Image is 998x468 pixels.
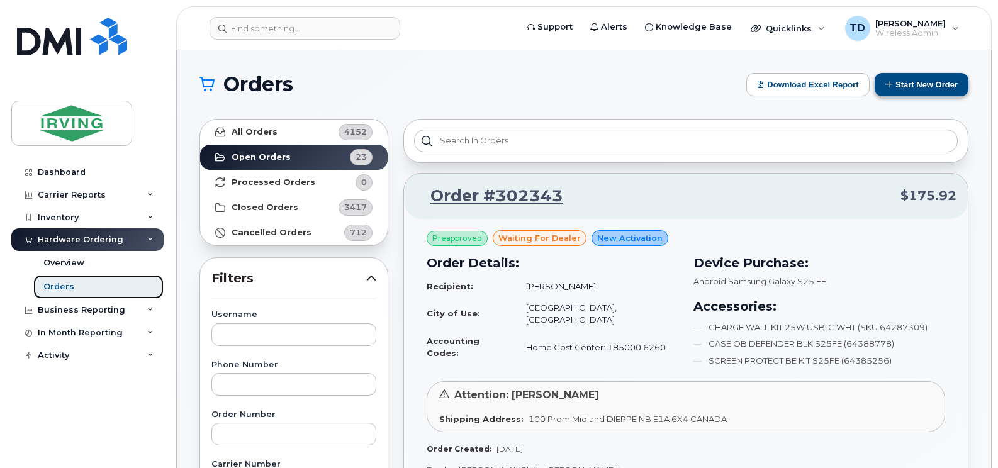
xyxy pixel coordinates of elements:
span: Android Samsung Galaxy S25 FE [693,276,826,286]
a: Closed Orders3417 [200,195,388,220]
strong: Order Created: [427,444,491,454]
td: Home Cost Center: 185000.6260 [515,330,678,364]
label: Username [211,311,376,319]
span: Filters [211,269,366,287]
span: 712 [350,226,367,238]
strong: Shipping Address: [439,414,524,424]
h3: Order Details: [427,253,678,272]
strong: All Orders [232,127,278,137]
span: [DATE] [496,444,523,454]
li: SCREEN PROTECT BE KIT S25FE (64385256) [693,355,945,367]
label: Phone Number [211,361,376,369]
strong: Closed Orders [232,203,298,213]
li: CHARGE WALL KIT 25W USB-C WHT (SKU 64287309) [693,321,945,333]
strong: Cancelled Orders [232,228,311,238]
a: Processed Orders0 [200,170,388,195]
a: Order #302343 [415,185,563,208]
button: Start New Order [875,73,968,96]
td: [GEOGRAPHIC_DATA], [GEOGRAPHIC_DATA] [515,297,678,330]
span: 3417 [344,201,367,213]
strong: Recipient: [427,281,473,291]
a: Open Orders23 [200,145,388,170]
strong: Open Orders [232,152,291,162]
a: Cancelled Orders712 [200,220,388,245]
span: waiting for dealer [498,232,581,244]
a: All Orders4152 [200,120,388,145]
button: Download Excel Report [746,73,870,96]
span: 0 [361,176,367,188]
span: 100 Prom Midland DIEPPE NB E1A 6X4 CANADA [529,414,727,424]
span: Preapproved [432,233,482,244]
span: Orders [223,75,293,94]
span: $175.92 [900,187,956,205]
span: New Activation [597,232,663,244]
span: Attention: [PERSON_NAME] [454,389,599,401]
label: Order Number [211,411,376,419]
strong: Accounting Codes: [427,336,479,358]
strong: City of Use: [427,308,480,318]
span: 23 [356,151,367,163]
li: CASE OB DEFENDER BLK S25FE (64388778) [693,338,945,350]
h3: Accessories: [693,297,945,316]
span: 4152 [344,126,367,138]
h3: Device Purchase: [693,253,945,272]
strong: Processed Orders [232,177,315,187]
td: [PERSON_NAME] [515,276,678,298]
input: Search in orders [414,130,958,152]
